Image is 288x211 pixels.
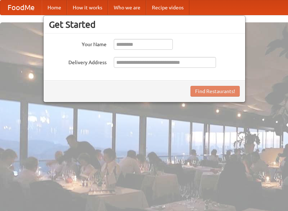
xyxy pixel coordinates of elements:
a: FoodMe [0,0,42,15]
h3: Get Started [49,19,240,30]
a: Recipe videos [146,0,189,15]
label: Your Name [49,39,107,48]
a: Who we are [108,0,146,15]
a: How it works [67,0,108,15]
button: Find Restaurants! [190,86,240,97]
label: Delivery Address [49,57,107,66]
a: Home [42,0,67,15]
